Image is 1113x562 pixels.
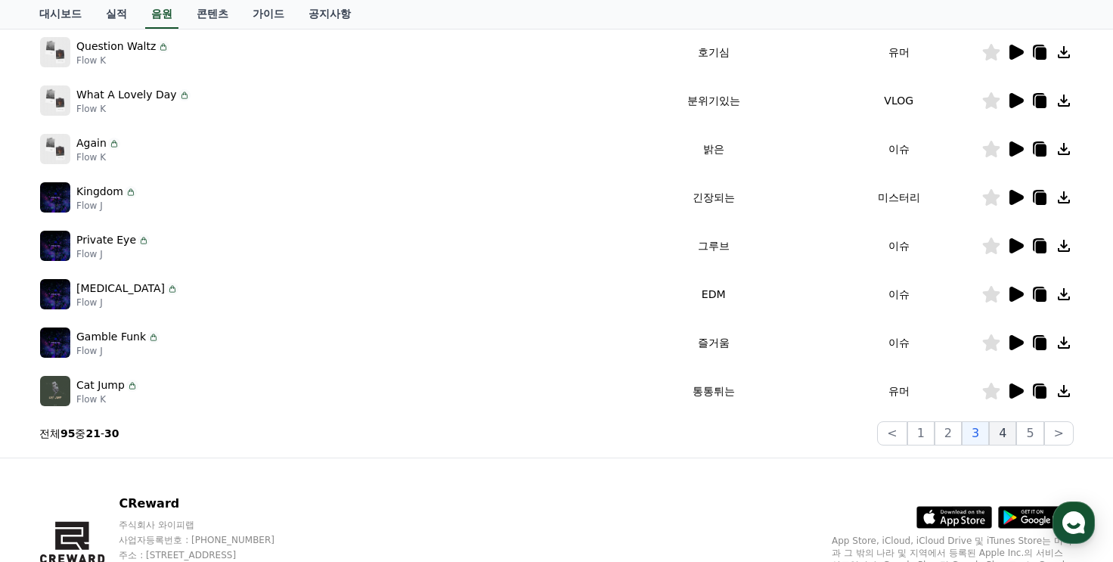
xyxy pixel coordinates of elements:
[60,427,75,439] strong: 95
[44,303,251,334] div: 오리지널 콘텐츠를 업로드한 경우에만 수익화가 가능합니다.
[119,519,303,531] p: 주식회사 와이피랩
[76,200,137,212] p: Flow J
[1044,421,1074,446] button: >
[935,421,962,446] button: 2
[40,37,70,67] img: music
[611,125,816,173] td: 밝은
[76,151,120,163] p: Flow K
[76,393,138,405] p: Flow K
[816,125,981,173] td: 이슈
[76,345,160,357] p: Flow J
[119,534,303,546] p: 사업자등록번호 : [PHONE_NUMBER]
[611,76,816,125] td: 분위기있는
[816,367,981,415] td: 유머
[76,39,156,54] p: Question Waltz
[104,427,119,439] strong: 30
[989,421,1016,446] button: 4
[119,495,303,513] p: CReward
[611,28,816,76] td: 호기심
[907,421,935,446] button: 1
[82,8,139,25] div: Creward
[85,427,100,439] strong: 21
[40,328,70,358] img: music
[76,87,177,103] p: What A Lovely Day
[119,549,303,561] p: 주소 : [STREET_ADDRESS]
[611,367,816,415] td: 통통튀는
[76,329,146,345] p: Gamble Funk
[40,376,70,406] img: music
[44,288,251,303] div: 안녕하세요.
[82,25,202,37] div: 내일 오전 8:30부터 운영해요
[76,54,169,67] p: Flow K
[76,281,165,297] p: [MEDICAL_DATA]
[816,270,981,318] td: 이슈
[76,103,191,115] p: Flow K
[76,184,123,200] p: Kingdom
[816,76,981,125] td: VLOG
[611,270,816,318] td: EDM
[48,208,250,223] span: [EMAIL_ADDRESS][DOMAIN_NAME]
[40,85,70,116] img: music
[76,297,178,309] p: Flow J
[76,135,107,151] p: Again
[76,377,125,393] p: Cat Jump
[39,426,119,441] p: 전체 중 -
[44,334,251,364] div: 업로드 날짜를 알려주시면, 해당 날짜를 기준으로 영상 검수 시 참고하겠습니다.
[816,318,981,367] td: 이슈
[45,187,253,202] div: 이메일
[40,134,70,164] img: music
[611,222,816,270] td: 그루브
[816,173,981,222] td: 미스터리
[877,421,907,446] button: <
[44,364,251,379] div: 감사합니다.
[40,182,70,213] img: music
[1016,421,1043,446] button: 5
[76,248,150,260] p: Flow J
[962,421,989,446] button: 3
[76,232,136,248] p: Private Eye
[40,279,70,309] img: music
[44,66,251,96] div: 연락처를 확인해주세요. 오프라인 상태가 되면 이메일로 답변 알림을 보내드려요.
[816,222,981,270] td: 이슈
[611,173,816,222] td: 긴장되는
[44,104,251,164] div: (수집된 개인정보는 상담 답변 알림 목적으로만 이용되고, 삭제 요청을 주시기 전까지 보유됩니다. 제출하지 않으시면 상담 답변 알림을 받을 수 없어요.)
[611,318,816,367] td: 즐거움
[40,231,70,261] img: music
[816,28,981,76] td: 유머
